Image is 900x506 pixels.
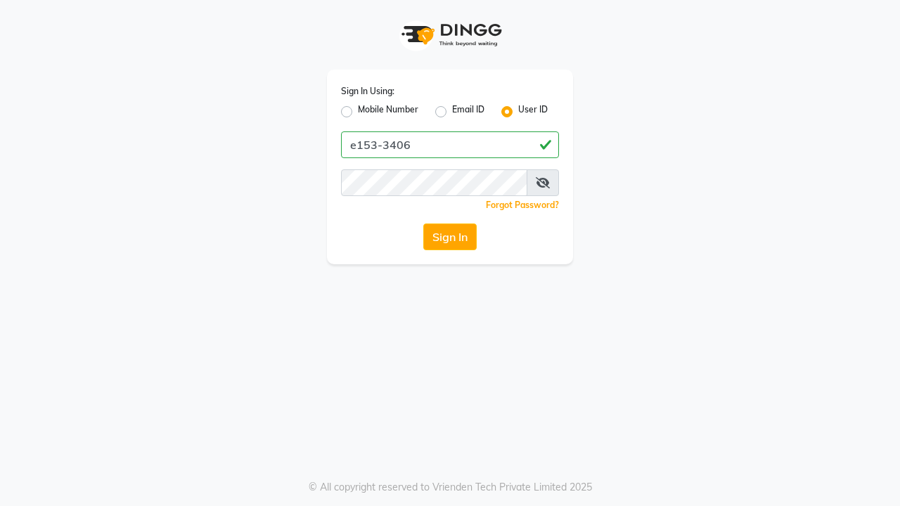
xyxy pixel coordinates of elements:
[341,131,559,158] input: Username
[358,103,418,120] label: Mobile Number
[423,223,477,250] button: Sign In
[341,169,527,196] input: Username
[452,103,484,120] label: Email ID
[486,200,559,210] a: Forgot Password?
[518,103,548,120] label: User ID
[394,14,506,56] img: logo1.svg
[341,85,394,98] label: Sign In Using:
